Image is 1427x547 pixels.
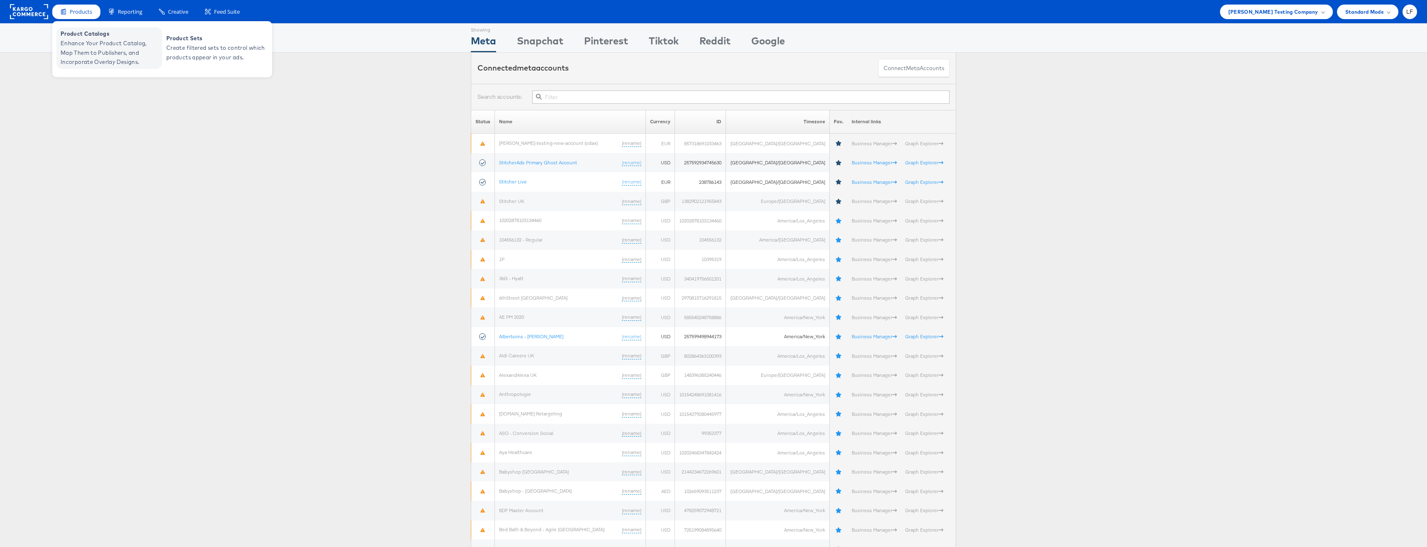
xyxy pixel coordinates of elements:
td: 585540248758886 [675,308,726,327]
a: Business Manager [852,507,897,513]
td: GBP [646,192,675,211]
a: Business Manager [852,430,897,436]
td: USD [646,462,675,482]
a: Graph Explorer [905,276,943,282]
td: [GEOGRAPHIC_DATA]/[GEOGRAPHIC_DATA] [726,481,829,501]
td: 238786143 [675,172,726,192]
th: ID [675,110,726,134]
a: Stitcher UK [499,198,524,204]
td: USD [646,385,675,405]
td: 10154248691081416 [675,385,726,405]
td: 857318691033463 [675,134,726,153]
a: Graph Explorer [905,314,943,320]
a: Graph Explorer [905,469,943,475]
a: Business Manager [852,295,897,301]
td: USD [646,153,675,173]
td: 10395319 [675,250,726,269]
td: USD [646,443,675,462]
a: Business Manager [852,276,897,282]
td: 99352377 [675,424,726,443]
th: Status [471,110,495,134]
td: AED [646,481,675,501]
div: Snapchat [517,34,563,52]
td: 2970815716291815 [675,288,726,308]
a: Graph Explorer [905,507,943,513]
a: Graph Explorer [905,159,943,166]
a: Babyshop [GEOGRAPHIC_DATA] [499,469,569,475]
a: 1P [499,256,504,262]
a: (rename) [622,410,641,418]
td: [GEOGRAPHIC_DATA]/[GEOGRAPHIC_DATA] [726,134,829,153]
a: Business Manager [852,372,897,378]
a: (rename) [622,256,641,263]
td: 2144234672269601 [675,462,726,482]
a: Graph Explorer [905,217,943,224]
a: Business Manager [852,140,897,147]
th: Currency [646,110,675,134]
a: Graph Explorer [905,256,943,262]
td: USD [646,501,675,520]
a: Graph Explorer [905,198,943,204]
a: (rename) [622,391,641,398]
a: (rename) [622,159,641,166]
td: America/Los_Angeles [726,424,829,443]
input: Filter [532,90,950,104]
div: Tiktok [649,34,679,52]
span: Creative [168,8,188,16]
a: (rename) [622,217,641,224]
td: 10202878103134460 [675,211,726,231]
td: USD [646,250,675,269]
td: USD [646,404,675,424]
td: USD [646,520,675,540]
td: USD [646,269,675,288]
button: ConnectmetaAccounts [878,59,950,78]
a: Aldi Careers UK [499,352,534,359]
span: Product Catalogs [61,29,160,39]
span: LF [1406,9,1413,15]
a: Graph Explorer [905,488,943,494]
a: (rename) [622,140,641,147]
td: Europe/[GEOGRAPHIC_DATA] [726,192,829,211]
a: Graph Explorer [905,430,943,436]
td: GBP [646,366,675,385]
td: 148396385240446 [675,366,726,385]
td: EUR [646,172,675,192]
a: Anthropologie [499,391,531,397]
a: Business Manager [852,217,897,224]
td: America/New_York [726,327,829,347]
a: Business Manager [852,353,897,359]
a: [PERSON_NAME]-testing-new-account (odax) [499,140,598,146]
a: Business Manager [852,198,897,204]
td: America/Los_Angeles [726,346,829,366]
span: [PERSON_NAME] Testing Company [1228,7,1318,16]
td: 340419756501201 [675,269,726,288]
a: Graph Explorer [905,353,943,359]
a: Business Manager [852,237,897,243]
a: Stitcher Live [499,178,527,185]
a: (rename) [622,430,641,437]
a: (rename) [622,469,641,476]
a: Business Manager [852,411,897,417]
td: 104556132 [675,230,726,250]
th: Timezone [726,110,829,134]
div: Meta [471,34,496,52]
a: 360i - Hyatt [499,275,524,281]
a: 10202878103134460 [499,217,541,223]
td: [GEOGRAPHIC_DATA]/[GEOGRAPHIC_DATA] [726,172,829,192]
a: (rename) [622,372,641,379]
td: 257599498944173 [675,327,726,347]
a: (rename) [622,488,641,495]
a: Business Manager [852,527,897,533]
a: (rename) [622,526,641,533]
span: Standard Mode [1345,7,1384,16]
a: (rename) [622,198,641,205]
div: Reddit [699,34,731,52]
span: Products [70,8,92,16]
td: USD [646,424,675,443]
a: Business Manager [852,449,897,456]
a: Graph Explorer [905,411,943,417]
td: 802864363100393 [675,346,726,366]
span: Reporting [118,8,142,16]
td: America/Los_Angeles [726,269,829,288]
td: 1382902121955843 [675,192,726,211]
